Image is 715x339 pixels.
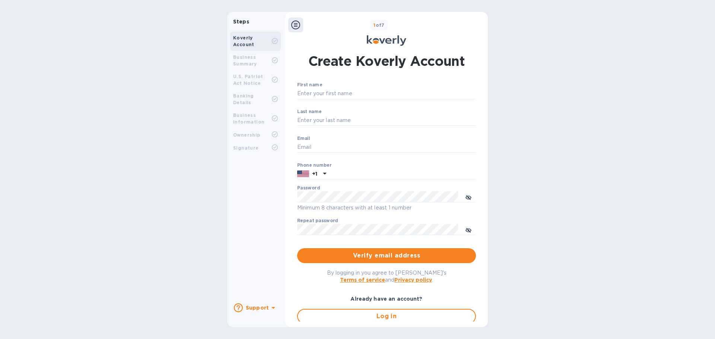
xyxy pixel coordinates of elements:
[350,296,422,302] b: Already have an account?
[374,22,385,28] b: of 7
[297,186,320,191] label: Password
[304,312,469,321] span: Log in
[297,142,476,153] input: Email
[297,219,338,223] label: Repeat password
[374,22,375,28] span: 1
[297,115,476,126] input: Enter your last name
[233,145,259,151] b: Signature
[297,83,322,87] label: First name
[233,54,257,67] b: Business Summary
[246,305,269,311] b: Support
[297,248,476,263] button: Verify email address
[461,222,476,237] button: toggle password visibility
[297,163,331,167] label: Phone number
[297,88,476,99] input: Enter your first name
[340,277,385,283] a: Terms of service
[308,52,465,70] h1: Create Koverly Account
[297,170,309,178] img: US
[297,109,322,114] label: Last name
[233,93,254,105] b: Banking Details
[394,277,432,283] a: Privacy policy
[233,19,249,25] b: Steps
[233,112,264,125] b: Business Information
[233,74,263,86] b: U.S. Patriot Act Notice
[233,35,254,47] b: Koverly Account
[312,170,317,178] p: +1
[327,270,447,283] span: By logging in you agree to [PERSON_NAME]'s and .
[461,189,476,204] button: toggle password visibility
[297,309,476,324] button: Log in
[303,251,470,260] span: Verify email address
[233,132,260,138] b: Ownership
[297,136,310,141] label: Email
[297,204,476,212] p: Minimum 8 characters with at least 1 number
